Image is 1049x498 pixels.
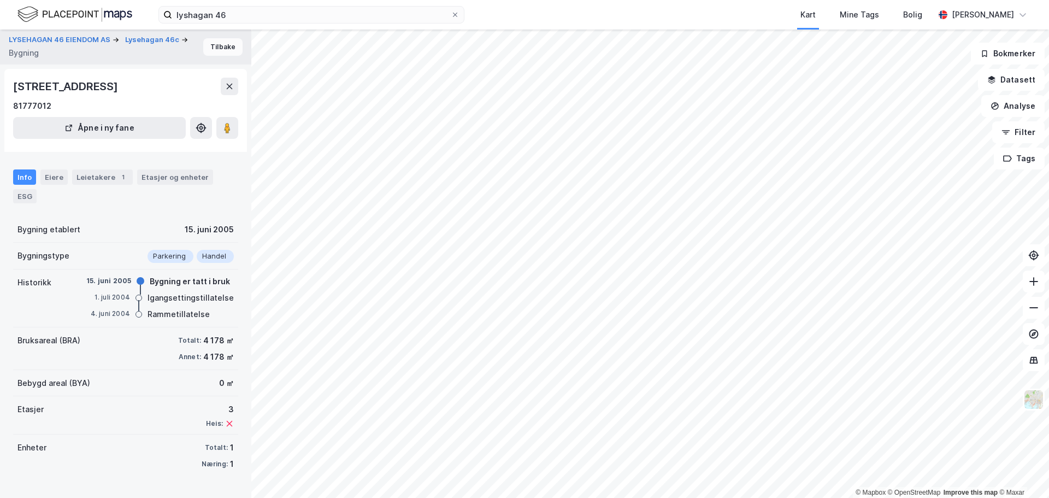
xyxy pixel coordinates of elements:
div: Historikk [17,276,51,289]
button: Tilbake [203,38,243,56]
button: Tags [994,148,1045,169]
div: 1. juli 2004 [86,292,130,302]
div: Enheter [17,441,46,454]
button: Datasett [978,69,1045,91]
div: 3 [206,403,234,416]
div: Info [13,169,36,185]
div: Bebygd areal (BYA) [17,377,90,390]
div: 4 178 ㎡ [203,334,234,347]
div: Bygningstype [17,249,69,262]
div: 4 178 ㎡ [203,350,234,364]
input: Søk på adresse, matrikkel, gårdeiere, leietakere eller personer [172,7,451,23]
div: Chatt-widget [994,446,1049,498]
a: Mapbox [856,489,886,496]
div: Etasjer og enheter [142,172,209,182]
button: LYSEHAGAN 46 EIENDOM AS [9,34,113,45]
div: 15. juni 2005 [86,276,132,286]
img: Z [1023,389,1044,410]
div: [STREET_ADDRESS] [13,78,120,95]
div: Rammetillatelse [148,308,210,321]
div: Eiere [40,169,68,185]
a: OpenStreetMap [888,489,941,496]
div: Bygning etablert [17,223,80,236]
div: Bruksareal (BRA) [17,334,80,347]
div: Totalt: [178,336,201,345]
button: Filter [992,121,1045,143]
div: 4. juni 2004 [86,309,130,319]
button: Analyse [981,95,1045,117]
div: Leietakere [72,169,133,185]
div: Bygning er tatt i bruk [150,275,230,288]
div: Heis: [206,419,223,428]
iframe: Chat Widget [994,446,1049,498]
img: logo.f888ab2527a4732fd821a326f86c7f29.svg [17,5,132,24]
div: Kart [800,8,816,21]
button: Lysehagan 46c [125,34,181,45]
div: 81777012 [13,99,51,113]
div: Næring: [202,460,228,468]
div: 1 [230,458,234,471]
div: 1 [230,441,234,454]
div: Annet: [179,353,201,361]
div: ESG [13,189,37,203]
div: Mine Tags [840,8,879,21]
div: Bolig [903,8,922,21]
div: 0 ㎡ [219,377,234,390]
div: 15. juni 2005 [185,223,234,236]
div: [PERSON_NAME] [952,8,1014,21]
div: Totalt: [205,443,228,452]
button: Åpne i ny fane [13,117,186,139]
div: Bygning [9,46,39,60]
a: Improve this map [944,489,998,496]
button: Bokmerker [971,43,1045,65]
div: 1 [117,172,128,183]
div: Igangsettingstillatelse [148,291,234,304]
div: Etasjer [17,403,44,416]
